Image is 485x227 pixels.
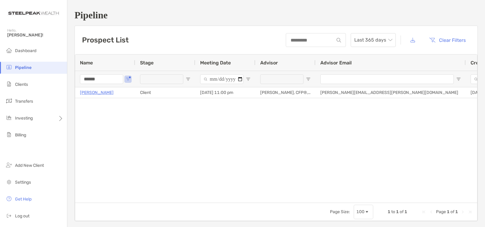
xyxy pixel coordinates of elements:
[455,209,458,214] span: 1
[15,132,26,138] span: Billing
[400,209,404,214] span: of
[320,74,454,84] input: Advisor Email Filter Input
[316,87,466,98] div: [PERSON_NAME][EMAIL_ADDRESS][PERSON_NAME][DOMAIN_NAME]
[255,87,316,98] div: [PERSON_NAME], CFP®, CDFA®
[5,161,13,169] img: add_new_client icon
[195,87,255,98] div: [DATE] 11:00 pm
[330,209,350,214] div: Page Size:
[80,60,93,66] span: Name
[5,97,13,104] img: transfers icon
[7,2,60,24] img: Zoe Logo
[140,60,154,66] span: Stage
[456,77,461,82] button: Open Filter Menu
[82,36,129,44] h3: Prospect List
[320,60,352,66] span: Advisor Email
[396,209,399,214] span: 1
[5,212,13,219] img: logout icon
[15,48,36,53] span: Dashboard
[260,60,278,66] span: Advisor
[468,210,472,214] div: Last Page
[354,205,373,219] div: Page Size
[15,163,44,168] span: Add New Client
[306,77,311,82] button: Open Filter Menu
[5,64,13,71] img: pipeline icon
[404,209,407,214] span: 1
[391,209,395,214] span: to
[186,77,191,82] button: Open Filter Menu
[15,197,32,202] span: Get Help
[15,213,29,219] span: Log out
[80,74,123,84] input: Name Filter Input
[75,10,478,21] h1: Pipeline
[15,180,31,185] span: Settings
[15,65,32,70] span: Pipeline
[7,33,63,38] span: [PERSON_NAME]!
[126,77,130,82] button: Open Filter Menu
[15,99,33,104] span: Transfers
[425,33,470,47] button: Clear Filters
[356,209,365,214] div: 100
[5,131,13,138] img: billing icon
[246,77,251,82] button: Open Filter Menu
[15,116,33,121] span: Investing
[429,210,434,214] div: Previous Page
[422,210,426,214] div: First Page
[5,80,13,88] img: clients icon
[80,89,114,96] a: [PERSON_NAME]
[460,210,465,214] div: Next Page
[15,82,28,87] span: Clients
[5,178,13,185] img: settings icon
[5,114,13,121] img: investing icon
[337,38,341,42] img: input icon
[5,195,13,202] img: get-help icon
[447,209,450,214] span: 1
[135,87,195,98] div: Client
[200,74,243,84] input: Meeting Date Filter Input
[5,47,13,54] img: dashboard icon
[200,60,231,66] span: Meeting Date
[354,33,392,47] span: Last 365 days
[436,209,446,214] span: Page
[388,209,390,214] span: 1
[450,209,454,214] span: of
